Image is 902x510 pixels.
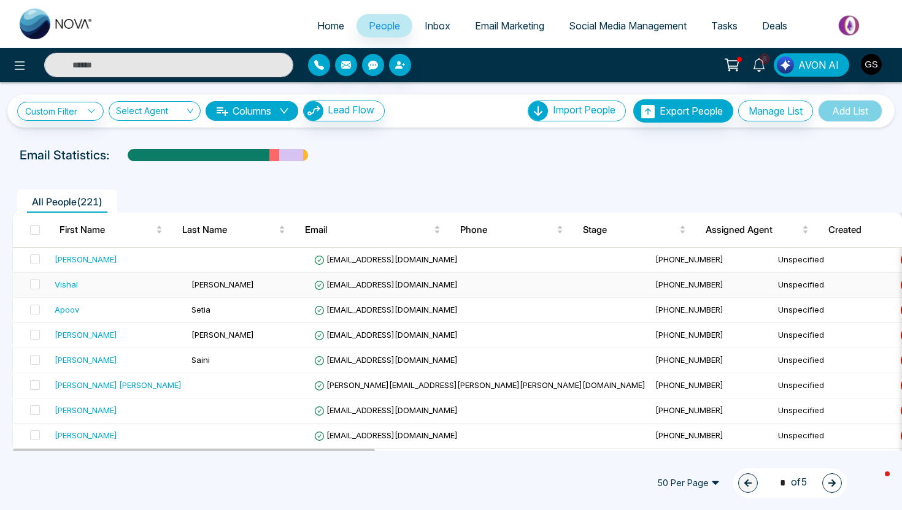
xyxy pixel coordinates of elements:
[412,14,463,37] a: Inbox
[655,430,723,440] span: [PHONE_NUMBER]
[60,223,153,237] span: First Name
[55,404,117,416] div: [PERSON_NAME]
[55,354,117,366] div: [PERSON_NAME]
[557,14,699,37] a: Social Media Management
[20,9,93,39] img: Nova CRM Logo
[762,20,787,32] span: Deals
[773,424,896,449] td: Unspecified
[314,405,458,415] span: [EMAIL_ADDRESS][DOMAIN_NAME]
[861,54,882,75] img: User Avatar
[463,14,557,37] a: Email Marketing
[279,106,289,116] span: down
[460,223,554,237] span: Phone
[425,20,450,32] span: Inbox
[750,14,800,37] a: Deals
[317,20,344,32] span: Home
[328,104,374,116] span: Lead Flow
[20,146,109,164] p: Email Statistics:
[773,273,896,298] td: Unspecified
[655,305,723,314] span: [PHONE_NUMBER]
[172,213,295,247] th: Last Name
[303,101,385,121] button: Lead Flow
[759,53,770,64] span: 6
[206,101,298,121] button: Columnsdown
[314,305,458,314] span: [EMAIL_ADDRESS][DOMAIN_NAME]
[304,101,323,121] img: Lead Flow
[744,53,774,75] a: 6
[773,398,896,424] td: Unspecified
[191,305,210,314] span: Setia
[314,254,458,264] span: [EMAIL_ADDRESS][DOMAIN_NAME]
[573,213,696,247] th: Stage
[314,380,646,390] span: [PERSON_NAME][EMAIL_ADDRESS][PERSON_NAME][PERSON_NAME][DOMAIN_NAME]
[706,223,800,237] span: Assigned Agent
[649,473,728,493] span: 50 Per Page
[655,254,723,264] span: [PHONE_NUMBER]
[773,248,896,273] td: Unspecified
[738,101,813,121] button: Manage List
[314,355,458,365] span: [EMAIL_ADDRESS][DOMAIN_NAME]
[569,20,687,32] span: Social Media Management
[699,14,750,37] a: Tasks
[583,223,677,237] span: Stage
[314,430,458,440] span: [EMAIL_ADDRESS][DOMAIN_NAME]
[357,14,412,37] a: People
[553,104,615,116] span: Import People
[773,474,808,491] span: of 5
[314,280,458,289] span: [EMAIL_ADDRESS][DOMAIN_NAME]
[773,298,896,323] td: Unspecified
[696,213,819,247] th: Assigned Agent
[773,449,896,474] td: Unspecified
[191,355,210,365] span: Saini
[17,102,104,121] a: Custom Filter
[655,355,723,365] span: [PHONE_NUMBER]
[55,379,182,391] div: [PERSON_NAME] [PERSON_NAME]
[774,53,849,77] button: AVON AI
[660,105,723,117] span: Export People
[655,330,723,340] span: [PHONE_NUMBER]
[298,101,385,121] a: Lead FlowLead Flow
[191,280,254,289] span: [PERSON_NAME]
[50,213,172,247] th: First Name
[773,348,896,373] td: Unspecified
[798,58,839,72] span: AVON AI
[655,405,723,415] span: [PHONE_NUMBER]
[191,330,254,340] span: [PERSON_NAME]
[369,20,400,32] span: People
[55,303,79,316] div: Apoov
[655,280,723,289] span: [PHONE_NUMBER]
[305,223,431,237] span: Email
[860,468,890,498] iframe: Intercom live chat
[777,56,794,74] img: Lead Flow
[773,323,896,348] td: Unspecified
[773,373,896,398] td: Unspecified
[806,12,895,39] img: Market-place.gif
[633,99,733,123] button: Export People
[27,196,107,208] span: All People ( 221 )
[711,20,738,32] span: Tasks
[55,329,117,341] div: [PERSON_NAME]
[314,330,458,340] span: [EMAIL_ADDRESS][DOMAIN_NAME]
[55,253,117,265] div: [PERSON_NAME]
[475,20,544,32] span: Email Marketing
[55,429,117,441] div: [PERSON_NAME]
[655,380,723,390] span: [PHONE_NUMBER]
[305,14,357,37] a: Home
[55,278,78,291] div: Vishal
[450,213,573,247] th: Phone
[182,223,276,237] span: Last Name
[295,213,450,247] th: Email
